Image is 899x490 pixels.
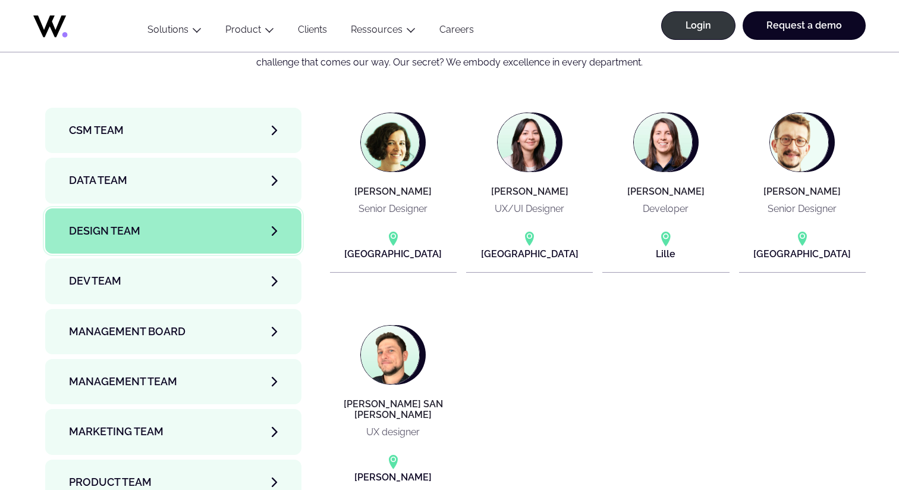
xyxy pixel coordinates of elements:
[643,201,689,216] p: Developer
[821,411,882,473] iframe: Chatbot
[661,11,735,40] a: Login
[498,113,556,171] img: Élénore GENET
[335,399,452,420] h4: [PERSON_NAME] SAN [PERSON_NAME]
[225,24,261,35] a: Product
[69,373,177,390] span: Management Team
[213,24,286,40] button: Product
[770,113,828,171] img: Sylvain PLOUÉ
[753,246,851,261] p: [GEOGRAPHIC_DATA]
[69,223,140,239] span: Design team
[69,122,124,139] span: CSM team
[69,323,186,340] span: Management Board
[286,24,339,40] a: Clients
[763,186,841,197] h4: [PERSON_NAME]
[339,24,428,40] button: Ressources
[743,11,866,40] a: Request a demo
[491,186,568,197] h4: [PERSON_NAME]
[69,172,127,189] span: Data team
[136,24,213,40] button: Solutions
[481,246,579,261] p: [GEOGRAPHIC_DATA]
[495,201,564,216] p: UX/UI Designer
[428,24,486,40] a: Careers
[145,39,754,70] p: What defines us as Whozzies? We are passionate and inspiring, diverse and united. We form an extr...
[768,201,837,216] p: Senior Designer
[366,425,420,439] p: UX designer
[69,423,164,440] span: Marketing Team
[634,113,692,171] img: Emilie DEWINTRE
[627,186,705,197] h4: [PERSON_NAME]
[361,113,419,171] img: Camille ANSCOMBRE
[656,246,675,261] p: Lille
[354,186,432,197] h4: [PERSON_NAME]
[69,273,121,289] span: Dev team
[344,246,442,261] p: [GEOGRAPHIC_DATA]
[351,24,403,35] a: Ressources
[361,326,419,384] img: Thomas SAN ANDRES
[354,470,432,485] p: [PERSON_NAME]
[359,201,428,216] p: Senior Designer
